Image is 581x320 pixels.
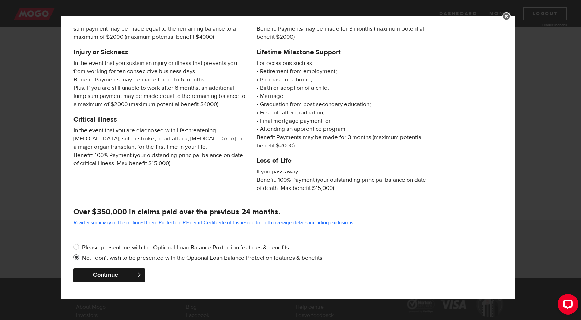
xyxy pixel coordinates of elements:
[73,207,503,217] h4: Over $350,000 in claims paid over the previous 24 months.
[82,243,503,252] label: Please present me with the Optional Loan Balance Protection features & benefits
[257,59,429,150] p: • Retirement from employment; • Purchase of a home; • Birth or adoption of a child; • Marriage; •...
[257,168,429,192] span: If you pass away Benefit: 100% Payment (your outstanding principal balance on date of death. Max ...
[73,254,82,262] input: No, I don’t wish to be presented with the Optional Loan Balance Protection features & benefits
[257,59,429,67] span: For occasions such as:
[73,243,82,252] input: Please present me with the Optional Loan Balance Protection features & benefits
[73,115,246,124] h5: Critical illness
[82,254,503,262] label: No, I don’t wish to be presented with the Optional Loan Balance Protection features & benefits
[73,219,354,226] a: Read a summary of the optional Loan Protection Plan and Certificate of Insurance for full coverag...
[73,48,246,56] h5: Injury or Sickness
[257,157,429,165] h5: Loss of Life
[552,291,581,320] iframe: LiveChat chat widget
[73,268,145,282] button: Continue
[73,126,246,168] span: In the event that you are diagnosed with life-threatening [MEDICAL_DATA], suffer stroke, heart at...
[73,59,246,108] span: In the event that you sustain an injury or illness that prevents you from working for ten consecu...
[257,48,429,56] h5: Lifetime Milestone Support
[136,272,142,278] span: 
